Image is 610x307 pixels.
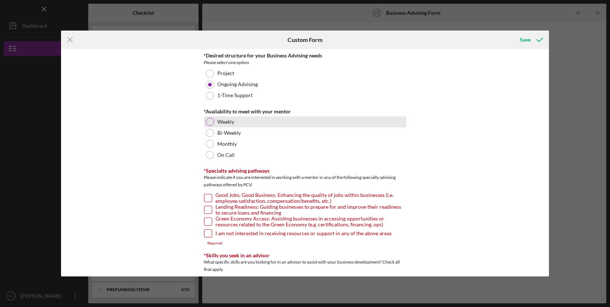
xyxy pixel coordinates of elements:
[218,70,235,76] label: Project
[520,32,531,47] div: Save
[218,152,235,158] label: On Call
[216,194,406,202] label: Good Jobs, Good Business: Enhancing the quality of jobs within businesses (i.e. employee satisfac...
[218,119,235,125] label: Weekly
[218,81,258,87] label: Ongoing Advising
[204,258,406,275] div: What specific skills are you looking for in an advisor to assist with your business development? ...
[216,218,406,225] label: Green Economy Access: Assisting businesses in accessing opportunities or resources related to the...
[288,36,322,43] h6: Custom Form
[513,32,549,47] button: Save
[204,59,406,66] div: Please select one option
[204,109,406,114] div: *Availability to meet with your mentor
[204,168,406,174] div: *Specialty advising pathways
[204,174,406,190] div: Please indicate if you are interested in working with a mentor in any of the following specialty ...
[218,92,253,98] label: 1-Time Support
[204,53,406,59] div: *Desired structure for your Business Advising needs
[216,230,392,237] label: I am not interested in receiving resources or support in any of the above areas
[218,141,237,147] label: Monthly
[204,253,406,258] div: *Skills you seek in an advisor
[218,130,241,136] label: Bi-Weekly
[204,241,406,246] div: Required
[216,206,406,214] label: Lending Readiness: Guiding businesses to prepare for and improve their readiness to secure loans ...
